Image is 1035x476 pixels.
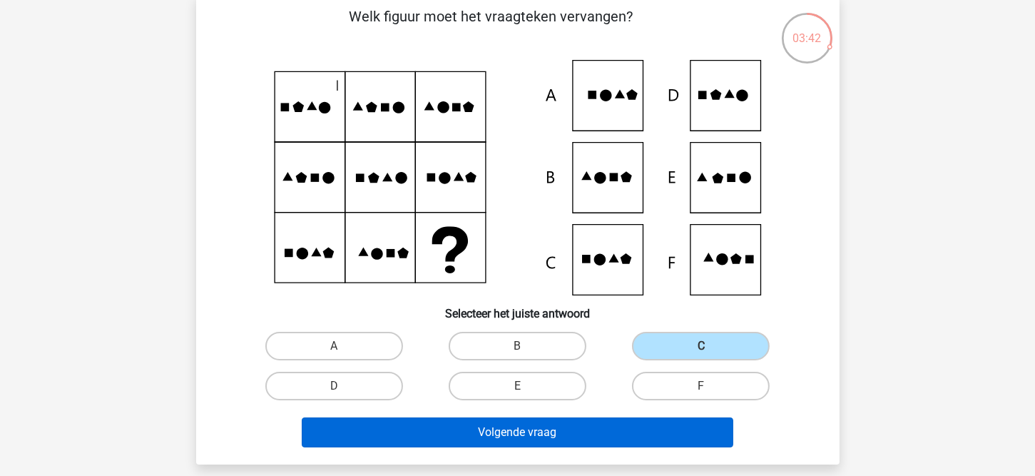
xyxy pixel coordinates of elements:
button: Volgende vraag [302,417,733,447]
label: D [265,372,403,400]
div: 03:42 [780,11,834,47]
p: Welk figuur moet het vraagteken vervangen? [219,6,763,49]
h6: Selecteer het juiste antwoord [219,295,817,320]
label: F [632,372,770,400]
label: C [632,332,770,360]
label: A [265,332,403,360]
label: E [449,372,586,400]
label: B [449,332,586,360]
